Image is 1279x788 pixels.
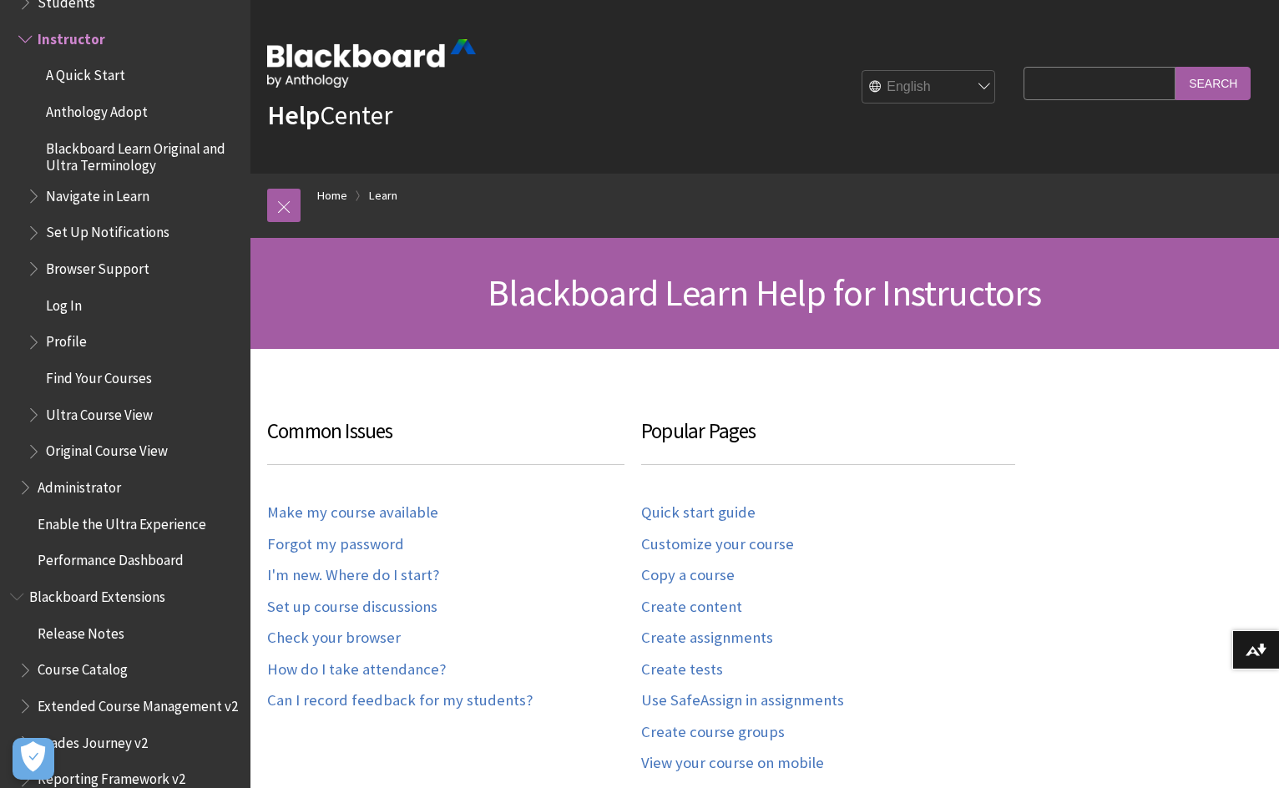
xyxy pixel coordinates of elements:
span: Administrator [38,473,121,496]
strong: Help [267,98,320,132]
span: Course Catalog [38,656,128,679]
span: Blackboard Learn Original and Ultra Terminology [46,134,239,174]
a: Home [317,185,347,206]
a: Create tests [641,660,723,679]
button: Open Preferences [13,738,54,780]
span: Ultra Course View [46,401,153,423]
a: Create content [641,598,742,617]
img: Blackboard by Anthology [267,39,476,88]
a: Copy a course [641,566,735,585]
a: Customize your course [641,535,794,554]
span: Original Course View [46,437,168,460]
span: Grades Journey v2 [38,729,148,751]
a: How do I take attendance? [267,660,446,679]
a: Use SafeAssign in assignments [641,691,844,710]
span: Performance Dashboard [38,547,184,569]
span: Extended Course Management v2 [38,692,238,715]
span: Navigate in Learn [46,182,149,205]
span: Anthology Adopt [46,98,148,120]
span: Log In [46,291,82,314]
a: Create assignments [641,629,773,648]
a: Set up course discussions [267,598,437,617]
span: Enable the Ultra Experience [38,510,206,533]
input: Search [1175,67,1251,99]
select: Site Language Selector [862,71,996,104]
span: Set Up Notifications [46,219,169,241]
a: Create course groups [641,723,785,742]
span: Release Notes [38,619,124,642]
a: Check your browser [267,629,401,648]
a: I'm new. Where do I start? [267,566,439,585]
a: Forgot my password [267,535,404,554]
a: Quick start guide [641,503,756,523]
span: Instructor [38,25,105,48]
span: A Quick Start [46,62,125,84]
h3: Common Issues [267,416,624,465]
a: Learn [369,185,397,206]
a: Can I record feedback for my students? [267,691,533,710]
span: Blackboard Learn Help for Instructors [488,270,1041,316]
span: Profile [46,328,87,351]
a: View your course on mobile [641,754,824,773]
span: Browser Support [46,255,149,277]
span: Find Your Courses [46,364,152,386]
span: Reporting Framework v2 [38,765,185,788]
span: Blackboard Extensions [29,583,165,605]
a: Make my course available [267,503,438,523]
a: HelpCenter [267,98,392,132]
h3: Popular Pages [641,416,1015,465]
